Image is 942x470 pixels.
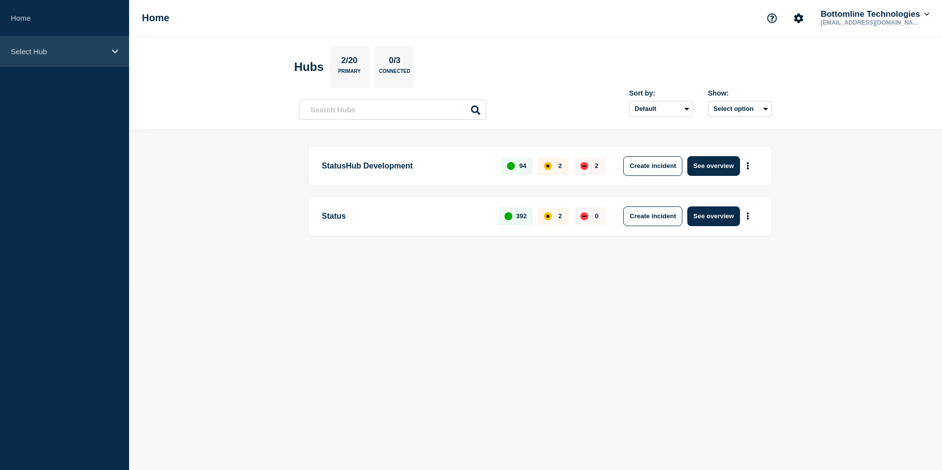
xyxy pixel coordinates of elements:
button: Bottomline Technologies [819,9,931,19]
button: Create incident [623,156,682,176]
p: 0 [595,212,598,220]
div: up [507,162,515,170]
h2: Hubs [294,60,324,74]
button: Create incident [623,206,682,226]
p: 0/3 [385,56,404,68]
button: Account settings [788,8,809,29]
p: Primary [338,68,361,79]
select: Sort by [629,101,693,117]
div: down [580,212,588,220]
p: 2 [595,162,598,169]
p: Connected [379,68,410,79]
div: down [580,162,588,170]
p: 2/20 [337,56,361,68]
p: [EMAIL_ADDRESS][DOMAIN_NAME] [819,19,921,26]
button: See overview [687,156,740,176]
p: StatusHub Development [322,156,490,176]
p: 392 [516,212,527,220]
div: up [505,212,512,220]
p: Status [322,206,488,226]
button: See overview [687,206,740,226]
div: Show: [708,89,772,97]
div: affected [544,162,552,170]
button: Support [762,8,782,29]
h1: Home [142,12,169,24]
div: Sort by: [629,89,693,97]
button: More actions [741,157,754,175]
input: Search Hubs [299,100,486,120]
button: More actions [741,207,754,225]
p: 94 [519,162,526,169]
p: 2 [558,212,562,220]
p: Select Hub [11,47,105,56]
p: 2 [558,162,562,169]
button: Select option [708,101,772,117]
div: affected [544,212,552,220]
